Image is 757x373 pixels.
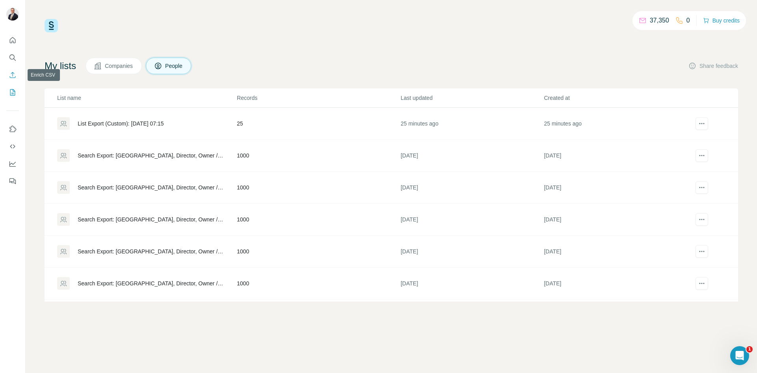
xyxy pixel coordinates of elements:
[401,94,543,102] p: Last updated
[695,181,708,194] button: actions
[6,174,19,188] button: Feedback
[400,172,543,204] td: [DATE]
[6,139,19,154] button: Use Surfe API
[78,216,224,223] div: Search Export: [GEOGRAPHIC_DATA], Director, Owner / Partner, [GEOGRAPHIC_DATA], Business Consulti...
[237,172,400,204] td: 1000
[544,268,687,300] td: [DATE]
[400,300,543,332] td: [DATE]
[237,140,400,172] td: 1000
[544,236,687,268] td: [DATE]
[746,346,753,352] span: 1
[78,152,224,159] div: Search Export: [GEOGRAPHIC_DATA], Director, Owner / Partner, [GEOGRAPHIC_DATA], Business Consulti...
[78,120,164,127] div: List Export (Custom): [DATE] 07:15
[237,268,400,300] td: 1000
[6,68,19,82] button: Enrich CSV
[237,236,400,268] td: 1000
[6,51,19,65] button: Search
[695,149,708,162] button: actions
[45,60,76,72] h4: My lists
[544,172,687,204] td: [DATE]
[400,204,543,236] td: [DATE]
[57,94,236,102] p: List name
[6,157,19,171] button: Dashboard
[45,19,58,32] img: Surfe Logo
[78,247,224,255] div: Search Export: [GEOGRAPHIC_DATA], Director, Owner / Partner, [GEOGRAPHIC_DATA], Business Consulti...
[105,62,134,70] span: Companies
[400,140,543,172] td: [DATE]
[703,15,740,26] button: Buy credits
[400,108,543,140] td: 25 minutes ago
[544,204,687,236] td: [DATE]
[544,140,687,172] td: [DATE]
[400,236,543,268] td: [DATE]
[695,117,708,130] button: actions
[400,268,543,300] td: [DATE]
[6,33,19,47] button: Quick start
[695,245,708,258] button: actions
[237,108,400,140] td: 25
[237,94,400,102] p: Records
[544,94,686,102] p: Created at
[544,300,687,332] td: [DATE]
[6,85,19,99] button: My lists
[78,279,224,287] div: Search Export: [GEOGRAPHIC_DATA], Director, Owner / Partner, [GEOGRAPHIC_DATA], Business Consulti...
[6,122,19,136] button: Use Surfe on LinkedIn
[650,16,669,25] p: 37,350
[6,8,19,21] img: Avatar
[78,184,224,191] div: Search Export: [GEOGRAPHIC_DATA], Director, Owner / Partner, [GEOGRAPHIC_DATA], Business Consulti...
[686,16,690,25] p: 0
[695,277,708,290] button: actions
[165,62,183,70] span: People
[237,204,400,236] td: 1000
[695,213,708,226] button: actions
[730,346,749,365] iframe: Intercom live chat
[688,62,738,70] button: Share feedback
[237,300,400,332] td: 250
[544,108,687,140] td: 25 minutes ago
